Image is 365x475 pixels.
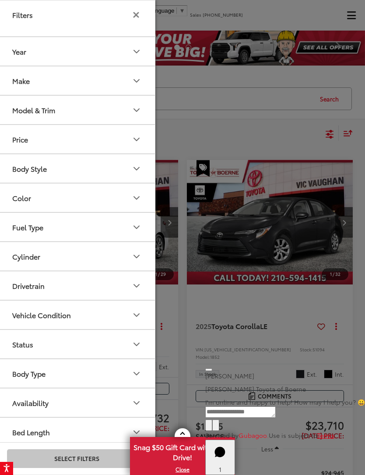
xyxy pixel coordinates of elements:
button: Select Filters [7,449,146,468]
div: Bed Length [131,427,142,437]
div: Price [12,135,28,143]
a: Gubagoo. [239,431,269,440]
div: Drivetrain [131,281,142,291]
div: Fuel Type [131,222,142,232]
div: Cylinder [131,251,142,262]
div: Vehicle Condition [131,310,142,320]
button: Filters [130,11,142,18]
div: Body Type [12,369,46,378]
textarea: Type your message [205,406,276,418]
div: Model & Trim [12,106,55,114]
div: Cylinder [12,252,40,260]
p: [PERSON_NAME] Toyota of Boerne [205,385,365,393]
svg: Start Chat [209,441,232,464]
button: Send Message [212,420,219,431]
p: [PERSON_NAME] [205,371,365,380]
button: Chat with SMS [205,420,212,431]
div: Filters [12,10,33,19]
div: Price [131,134,142,145]
div: Availability [131,398,142,408]
span: 1 [219,465,221,474]
div: Vehicle Condition [12,311,71,319]
div: Model & Trim [131,105,142,115]
div: Color [131,193,142,203]
div: Availability [12,399,49,407]
span: Use is subject to [269,431,317,440]
button: Close [205,368,212,371]
div: Make [12,76,30,85]
a: Terms [317,431,334,440]
div: Close[PERSON_NAME][PERSON_NAME] Toyota of BoerneI'm online and happy to help! How may I help you?... [205,363,365,440]
div: Body Style [12,164,47,173]
div: Status [12,340,33,348]
div: Drivetrain [12,281,45,290]
div: Fuel Type [12,223,43,231]
div: Year [12,47,26,55]
span: I'm online and happy to help! How may I help you? 😀 [205,398,365,406]
div: Body Style [131,163,142,174]
div: Status [131,339,142,350]
div: Year [131,46,142,57]
span: Serviced by [205,431,239,440]
div: Make [131,76,142,86]
button: Toggle Chat Window [205,440,235,475]
div: Body Type [131,368,142,379]
div: Color [12,194,31,202]
div: Bed Length [12,428,50,436]
span: Snag $50 Gift Card with a Test Drive! [131,438,234,465]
